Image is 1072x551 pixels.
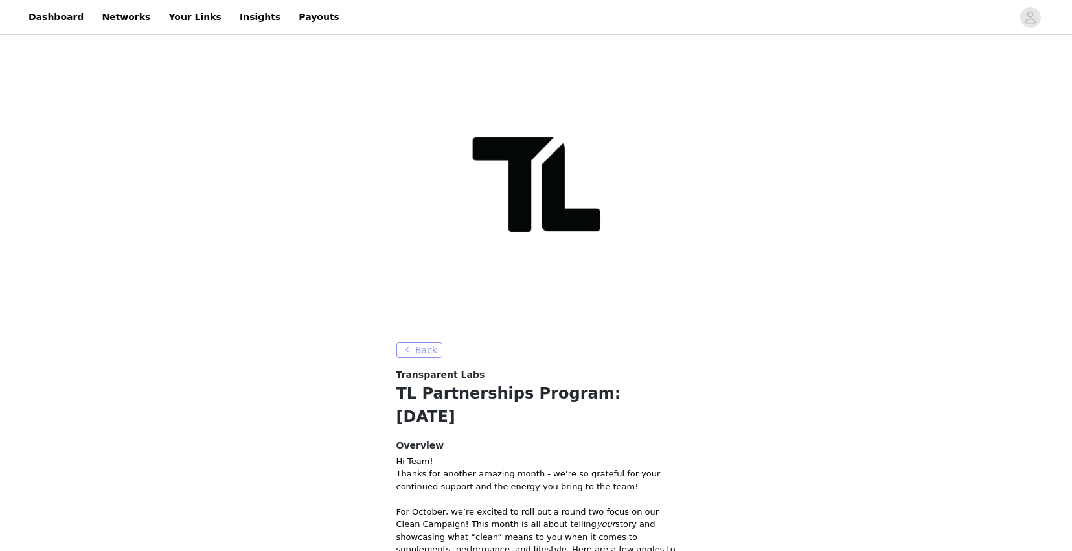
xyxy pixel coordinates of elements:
a: Your Links [161,3,229,32]
a: Payouts [291,3,347,32]
div: avatar [1024,7,1036,28]
span: Transparent Labs [396,368,485,382]
em: your [597,519,615,529]
h1: TL Partnerships Program: [DATE] [396,382,676,428]
a: Dashboard [21,3,91,32]
div: Hi Team! Thanks for another amazing month - we’re so grateful for your continued support and the ... [396,455,676,493]
button: Back [396,342,443,358]
img: campaign image [381,38,692,332]
a: Insights [232,3,288,32]
a: Networks [94,3,158,32]
h4: Overview [396,439,676,452]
